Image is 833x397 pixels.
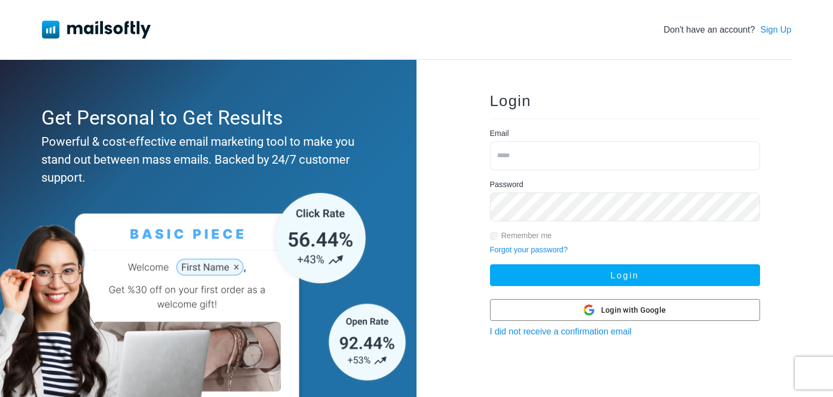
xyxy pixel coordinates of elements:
label: Password [490,179,523,190]
div: Get Personal to Get Results [41,103,370,133]
div: Don't have an account? [664,23,792,36]
label: Remember me [501,230,552,241]
button: Login with Google [490,299,760,321]
a: I did not receive a confirmation email [490,327,632,336]
button: Login [490,264,760,286]
a: Sign Up [761,23,792,36]
span: Login [490,92,531,109]
span: Login with Google [601,305,666,316]
label: Email [490,128,509,139]
img: Mailsoftly [42,21,151,38]
div: Powerful & cost-effective email marketing tool to make you stand out between mass emails. Backed ... [41,133,370,187]
a: Forgot your password? [490,245,568,254]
